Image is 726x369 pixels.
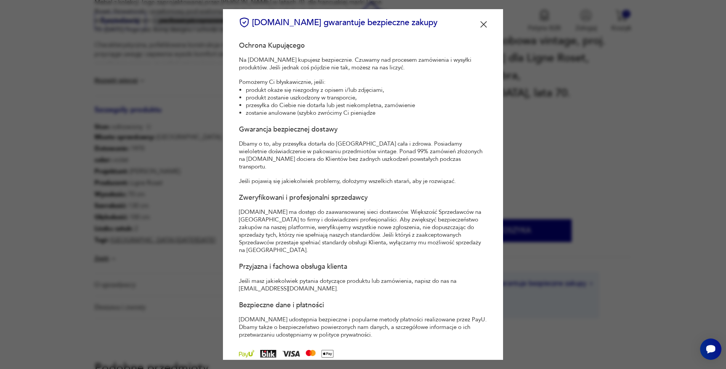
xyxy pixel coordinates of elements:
li: produkt okaże się niezgodny z opisem i/lub zdjęciami, [246,86,487,94]
img: Ikona certyfikatu [239,17,250,28]
h4: Ochrona Kupującego [239,41,487,50]
img: Loga płatności test [239,350,333,358]
h4: Przyjazna i fachowa obsługa klienta [239,262,487,271]
li: zostanie anulowane (szybko zwrócimy Ci pieniądze [246,109,487,117]
p: Jeśli masz jakiekolwiek pytania dotyczące produktu lub zamówienia, napisz do nas na [EMAIL_ADDRES... [239,277,487,292]
p: Jeśli pojawią się jakiekolwiek problemy, dołożymy wszelkich starań, aby je rozwiązać. [239,177,487,185]
h4: Zweryfikowani i profesjonalni sprzedawcy [239,193,487,202]
iframe: Smartsupp widget button [700,339,721,360]
p: Na [DOMAIN_NAME] kupujesz bezpiecznie. Czuwamy nad procesem zamówienia i wysyłki produktów. Jeśli... [239,56,487,71]
img: Ikona zamknięcia [480,21,487,28]
p: Dbamy o to, aby przesyłka dotarła do [GEOGRAPHIC_DATA] cała i zdrowa. Posiadamy wieloletnie doświ... [239,140,487,170]
p: [DOMAIN_NAME] ma dostęp do zaawansowanej sieci dostawców. Większość Sprzedawców na [GEOGRAPHIC_DA... [239,208,487,254]
li: produkt zostanie uszkodzony w transporcie, [246,94,487,101]
p: Pomożemy Ci błyskawicznie, jeśli: [239,78,487,86]
li: przesyłka do Ciebie nie dotarła lub jest niekompletna, zamówienie [246,101,487,109]
h4: Gwarancja bezpiecznej dostawy [239,125,487,134]
div: [DOMAIN_NAME] gwarantuje bezpieczne zakupy [239,17,438,28]
p: [DOMAIN_NAME] udostępnia bezpieczne i popularne metody płatności realizowane przez PayU. Dbamy ta... [239,316,487,339]
h4: Bezpieczne dane i płatności [239,300,487,310]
